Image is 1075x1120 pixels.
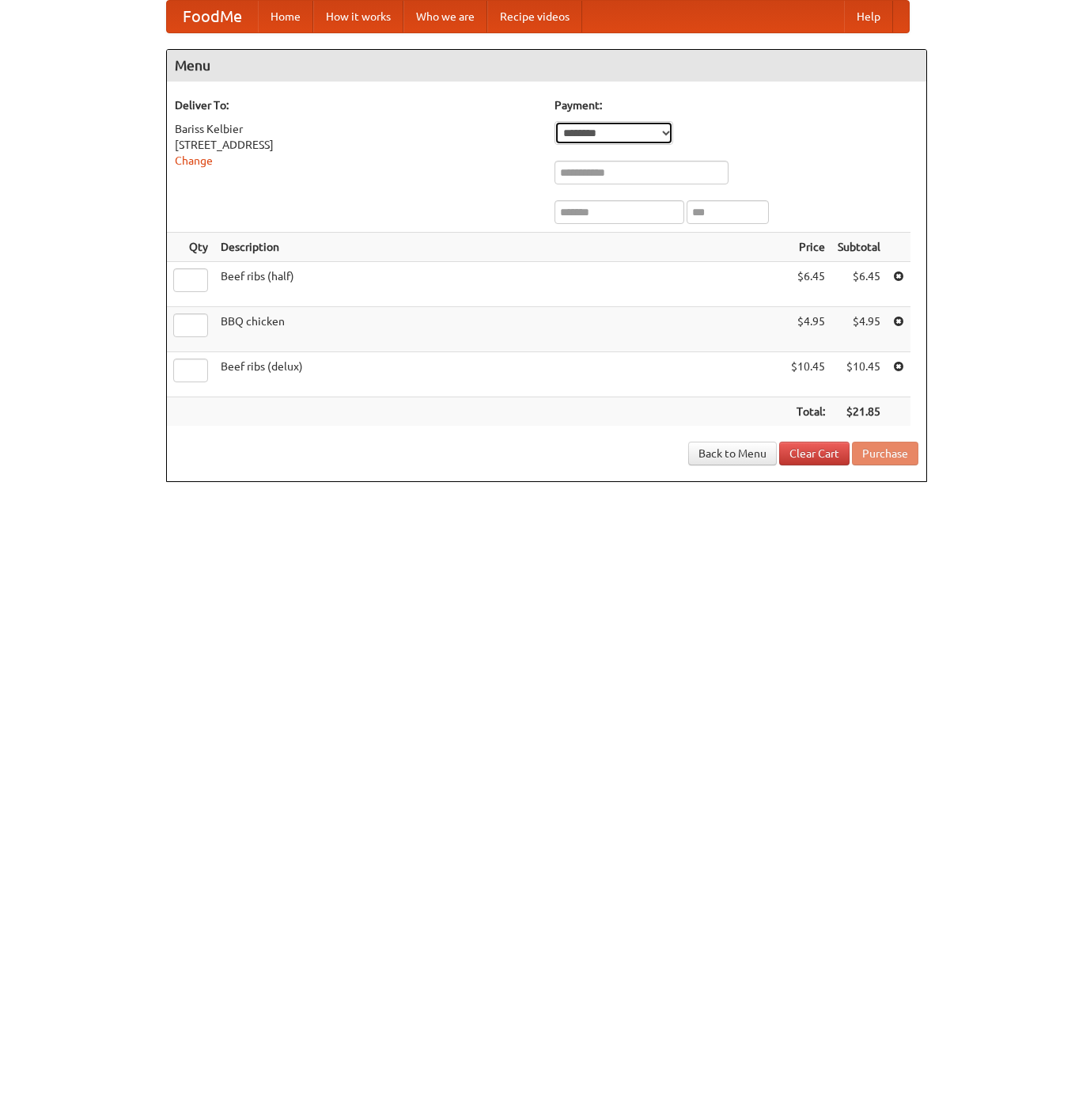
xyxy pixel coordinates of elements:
th: Price [785,233,831,262]
a: Help [844,1,893,32]
h5: Payment: [555,97,918,113]
div: [STREET_ADDRESS] [175,137,539,153]
h4: Menu [167,50,926,82]
td: $4.95 [785,307,831,352]
th: Description [214,233,785,262]
th: Subtotal [831,233,887,262]
a: Who we are [403,1,487,32]
td: $10.45 [831,352,887,397]
a: How it works [313,1,403,32]
div: Bariss Kelbier [175,121,539,137]
td: $10.45 [785,352,831,397]
td: $6.45 [785,262,831,307]
a: FoodMe [167,1,258,32]
td: Beef ribs (delux) [214,352,785,397]
a: Back to Menu [688,442,777,465]
td: $4.95 [831,307,887,352]
a: Recipe videos [487,1,582,32]
th: Qty [167,233,214,262]
a: Clear Cart [779,442,850,465]
a: Home [258,1,313,32]
td: BBQ chicken [214,307,785,352]
td: $6.45 [831,262,887,307]
th: $21.85 [831,397,887,427]
a: Change [175,154,213,167]
h5: Deliver To: [175,97,539,113]
td: Beef ribs (half) [214,262,785,307]
button: Purchase [852,442,918,465]
th: Total: [785,397,831,427]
